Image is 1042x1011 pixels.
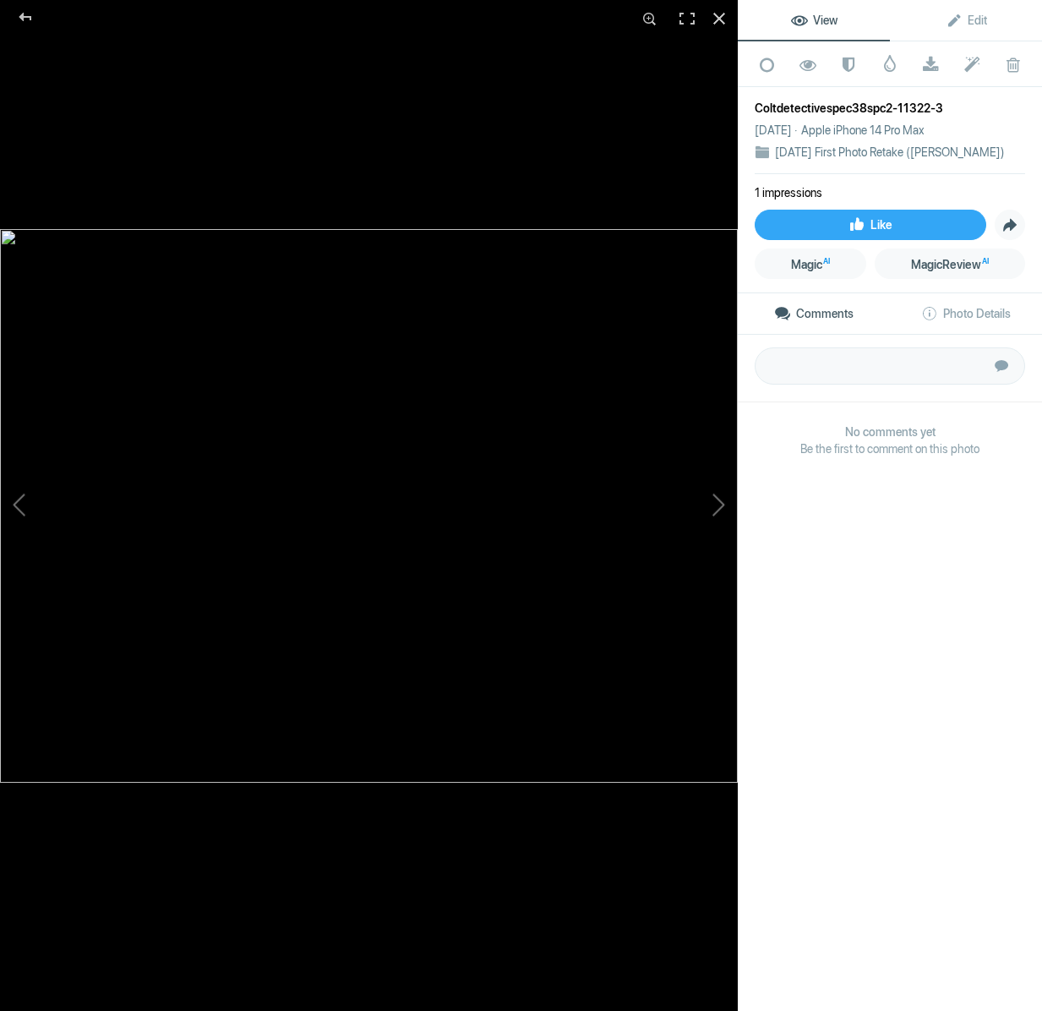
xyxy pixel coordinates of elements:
[755,122,801,139] div: [DATE]
[946,14,987,27] span: Edit
[755,249,866,279] a: MagicAI
[755,210,986,240] a: Like
[755,184,822,201] li: 1 impressions
[996,210,1024,239] span: Share
[791,258,830,271] span: Magic
[738,293,890,334] a: Comments
[911,258,989,271] span: MagicReview
[983,347,1020,385] button: Submit
[755,440,1025,457] span: Be the first to comment on this photo
[755,424,1025,440] b: No comments yet
[848,218,892,232] span: Like
[755,100,1025,117] div: Coltdetectivespec38spc2-11322-3
[875,249,1025,279] a: MagicReviewAI
[791,14,837,27] span: View
[890,293,1042,334] a: Photo Details
[611,324,738,688] button: Next (arrow right)
[801,122,925,139] div: Apple iPhone 14 Pro Max
[774,307,854,320] span: Comments
[982,253,989,270] sup: AI
[775,145,1005,159] a: [DATE] First Photo Retake ([PERSON_NAME])
[995,210,1025,240] a: Share
[823,253,830,270] sup: AI
[921,307,1011,320] span: Photo Details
